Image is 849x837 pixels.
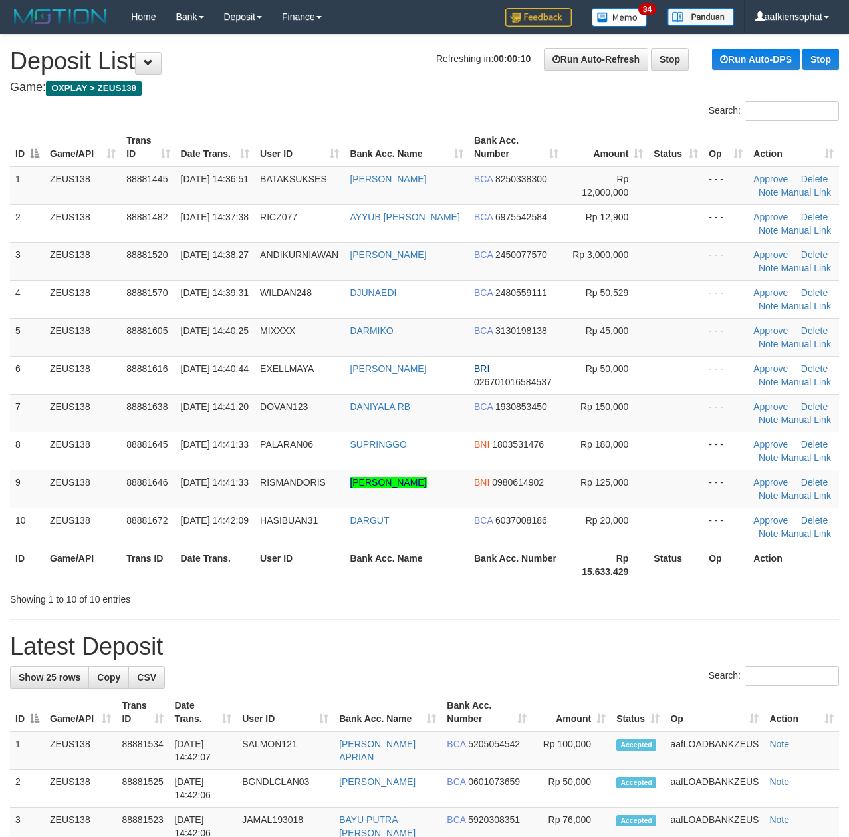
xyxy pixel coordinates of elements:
th: Op: activate to sort column ascending [703,128,748,166]
span: Copy 2450077570 to clipboard [495,250,547,260]
span: BCA [447,814,465,825]
a: Delete [801,439,828,450]
span: Rp 3,000,000 [572,250,628,260]
h1: Latest Deposit [10,633,839,660]
span: 88881616 [126,363,168,374]
th: Date Trans.: activate to sort column ascending [169,693,237,731]
a: Manual Link [781,339,831,349]
td: ZEUS138 [45,470,121,508]
a: [PERSON_NAME] [350,477,426,488]
td: 5 [10,318,45,356]
td: - - - [703,318,748,356]
th: Bank Acc. Name [344,546,469,584]
span: BNI [474,477,489,488]
span: [DATE] 14:41:33 [181,439,249,450]
span: Copy [97,672,120,683]
span: Rp 12,000,000 [582,174,628,198]
td: aafLOADBANKZEUS [665,770,764,808]
span: DOVAN123 [260,401,308,412]
a: Stop [651,48,689,71]
a: Approve [753,174,788,184]
td: [DATE] 14:42:06 [169,770,237,808]
td: ZEUS138 [45,204,121,242]
td: ZEUS138 [45,432,121,470]
td: 2 [10,770,45,808]
span: Copy 026701016584537 to clipboard [474,377,552,387]
td: ZEUS138 [45,394,121,432]
a: Manual Link [781,452,831,463]
span: Accepted [616,777,656,788]
th: Action: activate to sort column ascending [748,128,839,166]
span: Copy 1930853450 to clipboard [495,401,547,412]
td: 9 [10,470,45,508]
h1: Deposit List [10,48,839,75]
th: Date Trans. [176,546,255,584]
th: Trans ID: activate to sort column ascending [116,693,169,731]
th: User ID: activate to sort column ascending [255,128,344,166]
td: [DATE] 14:42:07 [169,731,237,770]
a: Delete [801,250,828,260]
td: - - - [703,356,748,394]
span: Copy 1803531476 to clipboard [492,439,544,450]
img: Feedback.jpg [505,8,572,27]
span: 34 [638,3,656,15]
a: DJUNAEDI [350,287,396,298]
a: DARGUT [350,515,389,526]
a: Note [769,739,789,749]
th: Status: activate to sort column ascending [611,693,665,731]
span: Refreshing in: [436,53,531,64]
th: Bank Acc. Number [469,546,564,584]
span: [DATE] 14:42:09 [181,515,249,526]
span: [DATE] 14:39:31 [181,287,249,298]
span: BCA [474,212,493,222]
td: 2 [10,204,45,242]
td: 1 [10,166,45,205]
a: Note [759,301,779,311]
a: Approve [753,250,788,260]
a: SUPRINGGO [350,439,407,450]
input: Search: [745,666,839,686]
td: 88881534 [116,731,169,770]
th: Op: activate to sort column ascending [665,693,764,731]
a: DARMIKO [350,325,393,336]
th: Game/API: activate to sort column ascending [45,128,121,166]
th: User ID: activate to sort column ascending [237,693,334,731]
th: Bank Acc. Name: activate to sort column ascending [344,128,469,166]
a: Manual Link [781,377,831,387]
td: 88881525 [116,770,169,808]
a: Approve [753,515,788,526]
span: 88881638 [126,401,168,412]
th: Bank Acc. Name: activate to sort column ascending [334,693,441,731]
a: Show 25 rows [10,666,89,689]
input: Search: [745,101,839,121]
td: 6 [10,356,45,394]
span: BCA [447,739,465,749]
a: Manual Link [781,301,831,311]
span: 88881672 [126,515,168,526]
a: Delete [801,401,828,412]
td: 8 [10,432,45,470]
span: BRI [474,363,489,374]
span: WILDAN248 [260,287,312,298]
a: Delete [801,212,828,222]
span: MIXXXX [260,325,295,336]
span: Rp 180,000 [580,439,628,450]
a: [PERSON_NAME] [339,776,416,787]
td: ZEUS138 [45,166,121,205]
a: Note [759,225,779,236]
span: BCA [474,325,493,336]
span: [DATE] 14:40:25 [181,325,249,336]
th: Trans ID: activate to sort column ascending [121,128,175,166]
a: Copy [88,666,129,689]
th: User ID [255,546,344,584]
td: 3 [10,242,45,280]
span: BNI [474,439,489,450]
a: [PERSON_NAME] [350,363,426,374]
span: [DATE] 14:41:33 [181,477,249,488]
span: [DATE] 14:41:20 [181,401,249,412]
span: 88881482 [126,212,168,222]
span: Rp 50,529 [586,287,629,298]
a: AYYUB [PERSON_NAME] [350,212,459,222]
span: RICZ077 [260,212,297,222]
span: 88881605 [126,325,168,336]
